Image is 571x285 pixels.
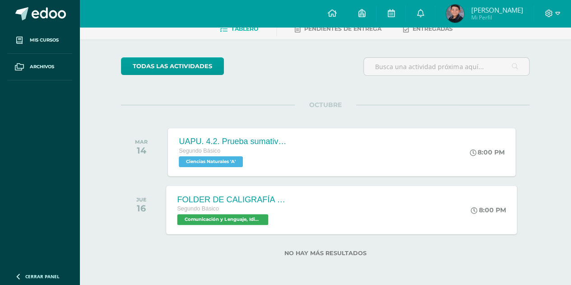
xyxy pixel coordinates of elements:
[446,5,464,23] img: f3c0c8bf9b755d8a129c5540ed31e181.png
[7,27,72,54] a: Mis cursos
[136,203,147,214] div: 16
[7,54,72,80] a: Archivos
[295,22,381,36] a: Pendientes de entrega
[220,22,258,36] a: Tablero
[413,25,453,32] span: Entregadas
[471,14,523,21] span: Mi Perfil
[25,273,60,280] span: Cerrar panel
[179,156,243,167] span: Ciencias Naturales 'A'
[304,25,381,32] span: Pendientes de entrega
[364,58,529,75] input: Busca una actividad próxima aquí...
[177,195,287,204] div: FOLDER DE CALIGRAFÍA COMPLETO
[135,145,148,156] div: 14
[470,148,505,156] div: 8:00 PM
[30,37,59,44] span: Mis cursos
[135,139,148,145] div: MAR
[121,57,224,75] a: todas las Actividades
[403,22,453,36] a: Entregadas
[295,101,356,109] span: OCTUBRE
[121,250,529,257] label: No hay más resultados
[30,63,54,70] span: Archivos
[177,206,219,212] span: Segundo Básico
[471,206,506,214] div: 8:00 PM
[471,5,523,14] span: [PERSON_NAME]
[179,137,287,146] div: UAPU. 4.2. Prueba sumativa Bioquimica 4.2
[179,148,220,154] span: Segundo Básico
[177,214,269,225] span: Comunicación y Lenguaje, Idioma Español 'A'
[136,196,147,203] div: JUE
[231,25,258,32] span: Tablero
